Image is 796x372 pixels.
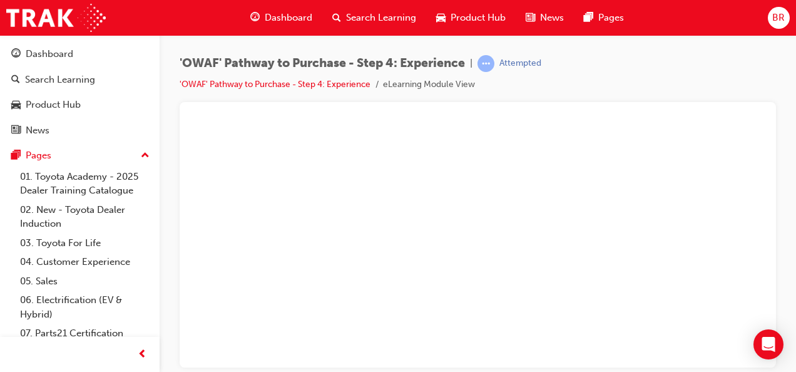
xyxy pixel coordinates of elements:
span: up-icon [141,148,150,164]
button: DashboardSearch LearningProduct HubNews [5,40,155,144]
a: Search Learning [5,68,155,91]
span: pages-icon [584,10,593,26]
span: news-icon [11,125,21,137]
a: 05. Sales [15,272,155,291]
a: 06. Electrification (EV & Hybrid) [15,291,155,324]
span: search-icon [11,75,20,86]
span: News [540,11,564,25]
a: guage-iconDashboard [240,5,322,31]
a: news-iconNews [516,5,574,31]
a: Product Hub [5,93,155,116]
a: 'OWAF' Pathway to Purchase - Step 4: Experience [180,79,370,90]
div: Search Learning [25,73,95,87]
div: Attempted [499,58,541,70]
a: 07. Parts21 Certification [15,324,155,343]
a: search-iconSearch Learning [322,5,426,31]
a: Dashboard [5,43,155,66]
span: guage-icon [11,49,21,60]
span: guage-icon [250,10,260,26]
span: pages-icon [11,150,21,162]
span: learningRecordVerb_ATTEMPT-icon [477,55,494,72]
a: 03. Toyota For Life [15,234,155,253]
a: car-iconProduct Hub [426,5,516,31]
span: Search Learning [346,11,416,25]
li: eLearning Module View [383,78,475,92]
span: | [470,56,472,71]
span: Pages [598,11,624,25]
span: Dashboard [265,11,312,25]
div: Open Intercom Messenger [753,329,783,359]
a: 04. Customer Experience [15,252,155,272]
img: Trak [6,4,106,32]
span: car-icon [11,100,21,111]
a: News [5,119,155,142]
div: Pages [26,148,51,163]
span: search-icon [332,10,341,26]
a: 01. Toyota Academy - 2025 Dealer Training Catalogue [15,167,155,200]
span: 'OWAF' Pathway to Purchase - Step 4: Experience [180,56,465,71]
div: News [26,123,49,138]
div: Dashboard [26,47,73,61]
a: 02. New - Toyota Dealer Induction [15,200,155,234]
span: Product Hub [451,11,506,25]
button: BR [768,7,790,29]
button: Pages [5,144,155,167]
a: pages-iconPages [574,5,634,31]
span: news-icon [526,10,535,26]
span: prev-icon [138,347,147,363]
span: BR [772,11,785,25]
span: car-icon [436,10,446,26]
div: Product Hub [26,98,81,112]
